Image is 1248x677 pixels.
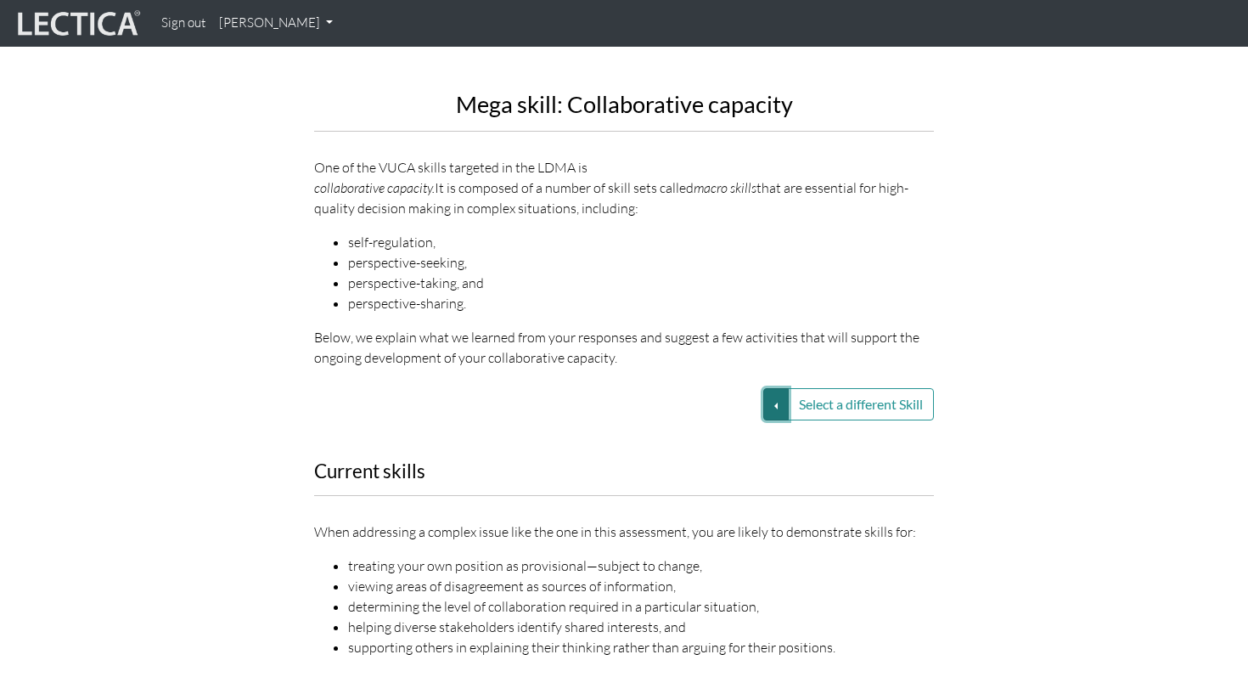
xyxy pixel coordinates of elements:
li: perspective-seeking, [348,252,934,273]
img: lecticalive [14,8,141,40]
li: perspective-taking, and [348,273,934,293]
h2: Mega skill: Collaborative capacity [314,92,934,117]
li: helping diverse stakeholders identify shared interests, and [348,617,934,637]
a: Sign out [155,7,212,40]
a: [PERSON_NAME] [212,7,340,40]
li: perspective-sharing. [348,293,934,313]
p: Below, we explain what we learned from your responses and suggest a few activities that will supp... [314,327,934,368]
p: One of the VUCA skills targeted in the LDMA is [314,157,934,218]
li: viewing areas of disagreement as sources of information, [348,576,934,596]
li: determining the level of collaboration required in a particular situation, [348,596,934,617]
h3: Current skills [314,461,934,482]
em: collaborative capacity. [314,179,435,196]
em: macro skills [694,179,756,196]
p: When addressing a complex issue like the one in this assessment, you are likely to demonstrate sk... [314,522,934,542]
li: supporting others in explaining their thinking rather than arguing for their positions. [348,637,934,657]
li: self-regulation, [348,232,934,252]
button: Select a different Skill [788,388,934,420]
div: It is composed of a number of skill sets called that are essential for high-quality decision maki... [314,178,934,218]
li: treating your own position as provisional—subject to change, [348,556,934,576]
